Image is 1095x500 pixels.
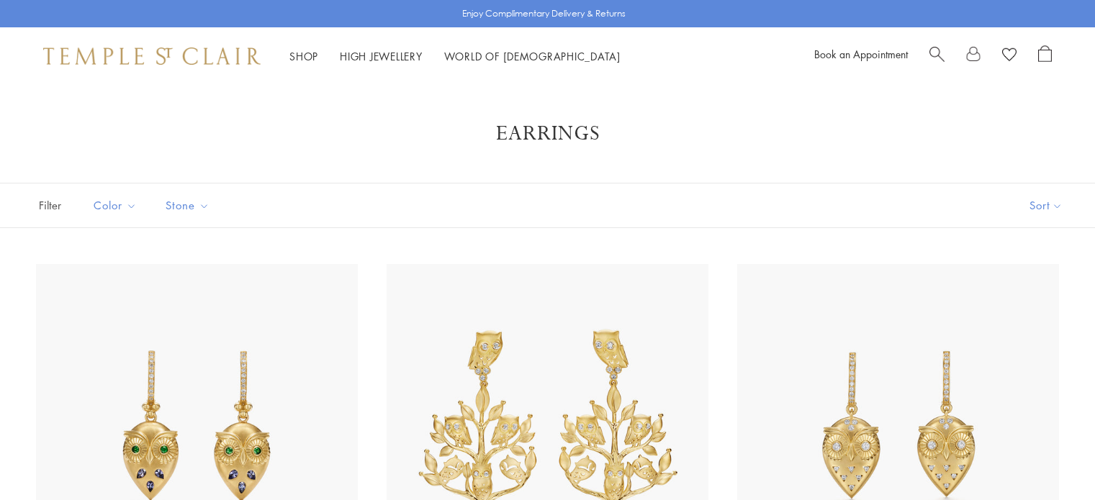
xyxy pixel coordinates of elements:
[997,183,1095,227] button: Show sort by
[1038,45,1052,67] a: Open Shopping Bag
[86,196,148,214] span: Color
[462,6,626,21] p: Enjoy Complimentary Delivery & Returns
[814,47,908,61] a: Book an Appointment
[58,121,1037,147] h1: Earrings
[158,196,220,214] span: Stone
[340,49,423,63] a: High JewelleryHigh Jewellery
[83,189,148,222] button: Color
[444,49,621,63] a: World of [DEMOGRAPHIC_DATA]World of [DEMOGRAPHIC_DATA]
[289,49,318,63] a: ShopShop
[289,47,621,65] nav: Main navigation
[929,45,945,67] a: Search
[1002,45,1017,67] a: View Wishlist
[155,189,220,222] button: Stone
[43,47,261,65] img: Temple St. Clair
